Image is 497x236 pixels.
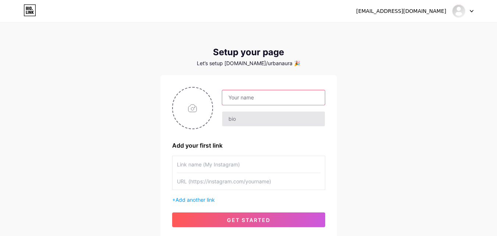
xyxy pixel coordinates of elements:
[172,212,325,227] button: get started
[177,156,320,173] input: Link name (My Instagram)
[452,4,466,18] img: Mazen Rizk
[227,217,270,223] span: get started
[160,47,337,57] div: Setup your page
[356,7,446,15] div: [EMAIL_ADDRESS][DOMAIN_NAME]
[175,197,215,203] span: Add another link
[172,196,325,204] div: +
[222,112,324,126] input: bio
[160,60,337,66] div: Let’s setup [DOMAIN_NAME]/urbanaura 🎉
[172,141,325,150] div: Add your first link
[222,90,324,105] input: Your name
[177,173,320,190] input: URL (https://instagram.com/yourname)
